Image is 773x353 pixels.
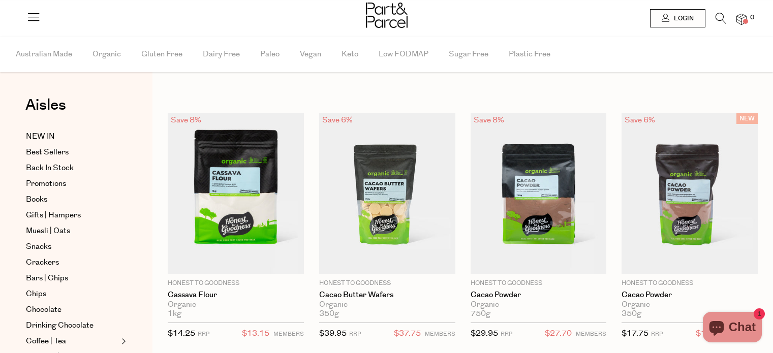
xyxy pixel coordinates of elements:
[509,37,550,72] span: Plastic Free
[26,131,118,143] a: NEW IN
[736,113,758,124] span: NEW
[319,291,455,300] a: Cacao Butter Wafers
[26,194,47,206] span: Books
[26,304,118,316] a: Chocolate
[260,37,280,72] span: Paleo
[394,327,421,340] span: $37.75
[671,14,694,23] span: Login
[319,113,356,127] div: Save 6%
[622,328,648,339] span: $17.75
[300,37,321,72] span: Vegan
[26,241,51,253] span: Snacks
[25,94,66,116] span: Aisles
[168,300,304,309] div: Organic
[26,288,46,300] span: Chips
[26,256,59,269] span: Crackers
[319,300,455,309] div: Organic
[700,312,765,345] inbox-online-store-chat: Shopify online store chat
[26,304,61,316] span: Chocolate
[242,327,269,340] span: $13.15
[168,291,304,300] a: Cassava Flour
[471,113,607,274] img: Cacao Powder
[26,162,118,174] a: Back In Stock
[748,13,757,22] span: 0
[622,113,758,274] img: Cacao Powder
[26,146,118,158] a: Best Sellers
[141,37,182,72] span: Gluten Free
[622,279,758,288] p: Honest to Goodness
[319,113,455,274] img: Cacao Butter Wafers
[471,309,490,318] span: 750g
[26,131,55,143] span: NEW IN
[168,309,181,318] span: 1kg
[273,330,304,338] small: MEMBERS
[26,335,118,347] a: Coffee | Tea
[26,225,118,237] a: Muesli | Oats
[26,194,118,206] a: Books
[425,330,455,338] small: MEMBERS
[26,272,118,284] a: Bars | Chips
[622,113,658,127] div: Save 6%
[342,37,358,72] span: Keto
[168,113,204,127] div: Save 8%
[471,300,607,309] div: Organic
[26,146,69,158] span: Best Sellers
[198,330,209,338] small: RRP
[379,37,428,72] span: Low FODMAP
[26,319,94,332] span: Drinking Chocolate
[26,209,81,221] span: Gifts | Hampers
[319,279,455,288] p: Honest to Goodness
[622,309,641,318] span: 350g
[366,3,408,28] img: Part&Parcel
[168,328,195,339] span: $14.25
[26,209,118,221] a: Gifts | Hampers
[319,309,339,318] span: 350g
[471,328,498,339] span: $29.95
[622,291,758,300] a: Cacao Powder
[26,256,118,269] a: Crackers
[650,9,705,27] a: Login
[736,14,747,24] a: 0
[349,330,361,338] small: RRP
[696,327,723,340] span: $16.75
[449,37,488,72] span: Sugar Free
[26,162,74,174] span: Back In Stock
[471,279,607,288] p: Honest to Goodness
[26,335,66,347] span: Coffee | Tea
[26,178,118,190] a: Promotions
[622,300,758,309] div: Organic
[119,335,126,347] button: Expand/Collapse Coffee | Tea
[471,291,607,300] a: Cacao Powder
[26,225,70,237] span: Muesli | Oats
[319,328,347,339] span: $39.95
[92,37,121,72] span: Organic
[545,327,572,340] span: $27.70
[25,98,66,123] a: Aisles
[168,279,304,288] p: Honest to Goodness
[26,272,68,284] span: Bars | Chips
[16,37,72,72] span: Australian Made
[26,178,66,190] span: Promotions
[203,37,240,72] span: Dairy Free
[168,113,304,274] img: Cassava Flour
[651,330,663,338] small: RRP
[471,113,507,127] div: Save 8%
[576,330,606,338] small: MEMBERS
[26,241,118,253] a: Snacks
[501,330,512,338] small: RRP
[26,319,118,332] a: Drinking Chocolate
[26,288,118,300] a: Chips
